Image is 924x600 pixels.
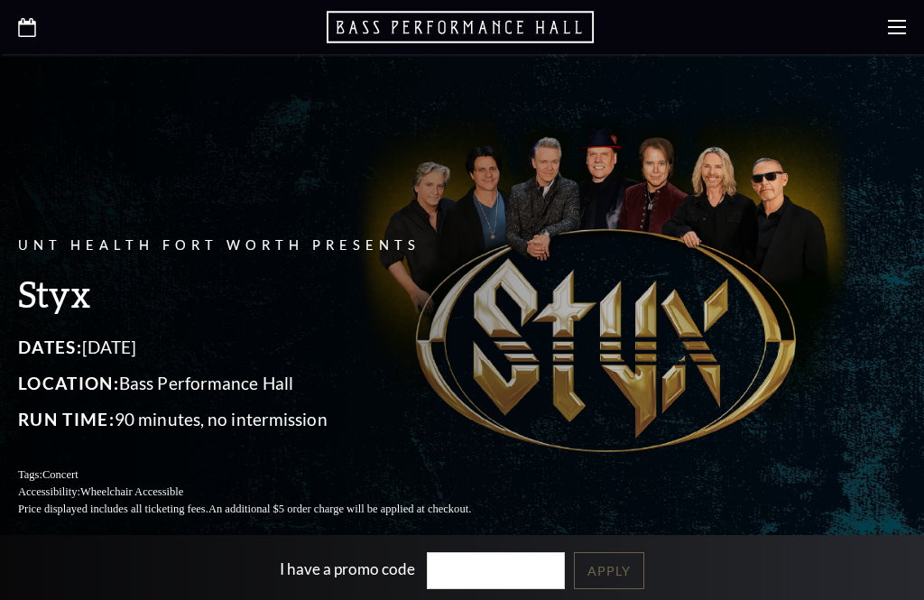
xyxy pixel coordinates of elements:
p: Bass Performance Hall [18,369,514,398]
p: Accessibility: [18,484,514,501]
p: Tags: [18,466,514,484]
span: An additional $5 order charge will be applied at checkout. [208,503,471,515]
h3: Styx [18,271,514,317]
p: [DATE] [18,333,514,362]
label: I have a promo code [280,559,415,578]
span: Wheelchair Accessible [80,485,183,498]
span: Location: [18,373,119,393]
span: Concert [42,468,79,481]
p: UNT Health Fort Worth Presents [18,235,514,257]
p: 90 minutes, no intermission [18,405,514,434]
span: Dates: [18,337,82,357]
p: Price displayed includes all ticketing fees. [18,501,514,518]
span: Run Time: [18,409,115,429]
